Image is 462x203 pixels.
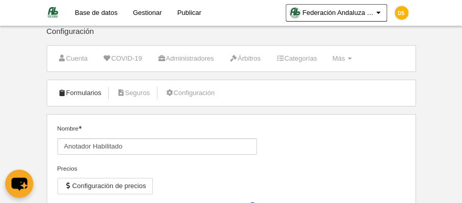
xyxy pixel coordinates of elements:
a: Cuenta [52,51,93,66]
a: Seguros [111,85,155,101]
button: Configuración de precios [57,178,153,194]
div: Precios [57,164,257,173]
a: Formularios [52,85,107,101]
a: Administradores [152,51,219,66]
input: Nombre [57,138,257,155]
i: Obligatorio [78,126,82,129]
img: Oap74nFcuaE6.30x30.jpg [290,8,300,18]
a: COVID-19 [97,51,148,66]
img: Federación Andaluza de Voleibol [47,6,59,19]
a: Federación Andaluza de Voleibol [286,4,387,22]
a: Categorías [270,51,323,66]
a: Configuración [159,85,220,101]
label: Nombre [57,124,257,155]
button: chat-button [5,170,33,198]
img: c2l6ZT0zMHgzMCZmcz05JnRleHQ9RFMmYmc9ZmZiMzAw.png [395,6,408,20]
a: Más [327,51,357,66]
a: Árbitros [224,51,266,66]
span: Federación Andaluza de Voleibol [303,8,374,18]
div: Configuración [47,27,416,45]
span: Más [332,54,345,62]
